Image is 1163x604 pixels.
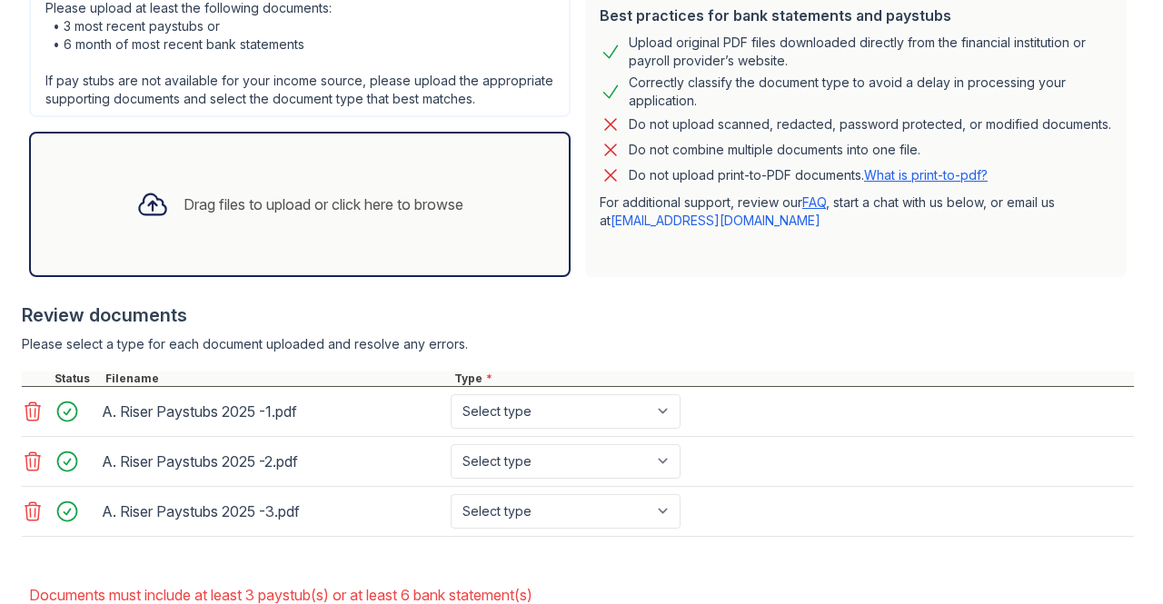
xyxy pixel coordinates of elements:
[184,193,463,215] div: Drag files to upload or click here to browse
[51,371,102,386] div: Status
[600,193,1112,230] p: For additional support, review our , start a chat with us below, or email us at
[600,5,1112,26] div: Best practices for bank statements and paystubs
[451,371,1134,386] div: Type
[102,371,451,386] div: Filename
[629,166,988,184] p: Do not upload print-to-PDF documents.
[629,74,1112,110] div: Correctly classify the document type to avoid a delay in processing your application.
[102,447,443,476] div: A. Riser Paystubs 2025 -2.pdf
[22,302,1134,328] div: Review documents
[102,397,443,426] div: A. Riser Paystubs 2025 -1.pdf
[102,497,443,526] div: A. Riser Paystubs 2025 -3.pdf
[629,114,1111,135] div: Do not upload scanned, redacted, password protected, or modified documents.
[22,335,1134,353] div: Please select a type for each document uploaded and resolve any errors.
[611,213,820,228] a: [EMAIL_ADDRESS][DOMAIN_NAME]
[864,167,988,183] a: What is print-to-pdf?
[629,139,920,161] div: Do not combine multiple documents into one file.
[802,194,826,210] a: FAQ
[629,34,1112,70] div: Upload original PDF files downloaded directly from the financial institution or payroll provider’...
